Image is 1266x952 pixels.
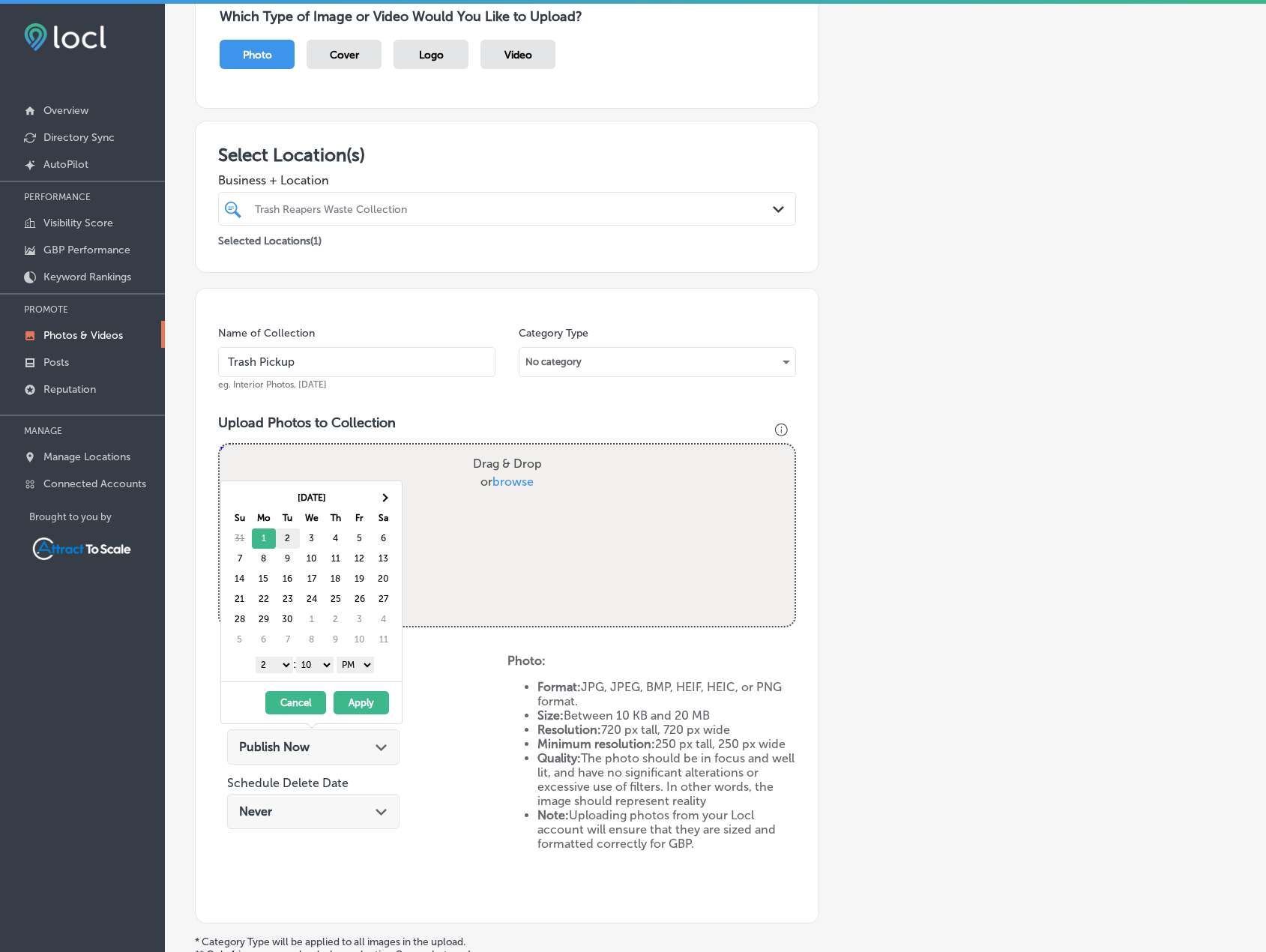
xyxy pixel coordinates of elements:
td: 10 [300,549,324,569]
td: 19 [348,569,372,589]
p: Reputation [43,383,96,396]
span: browse [492,475,534,489]
td: 31 [228,528,252,549]
div: No category [519,350,795,374]
strong: Size: [537,708,564,723]
td: 11 [324,549,348,569]
p: Manage Locations [43,451,130,463]
td: 24 [300,589,324,609]
label: Schedule Delete Date [227,776,349,790]
th: Th [324,508,348,528]
input: Title [218,347,495,377]
strong: Photo: [507,654,546,668]
li: Uploading photos from your Locl account will ensure that they are sized and formatted correctly f... [537,808,797,851]
li: 720 px tall, 720 px wide [537,723,797,737]
td: 15 [252,569,276,589]
p: Posts [43,356,69,369]
td: 28 [228,609,252,630]
th: Mo [252,508,276,528]
span: eg. Interior Photos, [DATE] [218,379,327,390]
p: AutoPilot [43,158,88,171]
p: Brought to you by [29,511,165,522]
td: 2 [324,609,348,630]
td: 9 [276,549,300,569]
td: 6 [372,528,396,549]
td: 7 [228,549,252,569]
td: 3 [348,609,372,630]
div: Trash Reapers Waste Collection [255,202,774,215]
label: Category Type [519,327,588,340]
td: 12 [348,549,372,569]
label: Drag & Drop or [467,449,548,497]
p: Photos & Videos [43,329,123,342]
li: 250 px tall, 250 px wide [537,737,797,751]
td: 30 [276,609,300,630]
img: fda3e92497d09a02dc62c9cd864e3231.png [24,23,106,51]
td: 22 [252,589,276,609]
td: 8 [300,630,324,650]
strong: Format: [537,680,581,694]
td: 5 [228,630,252,650]
td: 3 [300,528,324,549]
li: Between 10 KB and 20 MB [537,708,797,723]
th: Fr [348,508,372,528]
h3: Which Type of Image or Video Would You Like to Upload? [220,8,795,25]
img: Attract To Scale [29,534,134,563]
h3: Select Location(s) [218,144,796,166]
p: Selected Locations ( 1 ) [218,229,322,247]
td: 29 [252,609,276,630]
td: 6 [252,630,276,650]
th: Sa [372,508,396,528]
td: 25 [324,589,348,609]
td: 14 [228,569,252,589]
td: 1 [300,609,324,630]
strong: Resolution: [537,723,601,737]
span: Video [504,49,532,61]
td: 26 [348,589,372,609]
div: : [227,653,402,675]
p: Overview [43,104,88,117]
span: Publish Now [239,740,310,754]
td: 18 [324,569,348,589]
td: 23 [276,589,300,609]
td: 8 [252,549,276,569]
td: 1 [252,528,276,549]
span: Cover [330,49,359,61]
td: 4 [372,609,396,630]
li: JPG, JPEG, BMP, HEIF, HEIC, or PNG format. [537,680,797,708]
td: 4 [324,528,348,549]
p: GBP Performance [43,244,130,256]
span: Logo [419,49,444,61]
span: Never [239,804,272,819]
th: We [300,508,324,528]
th: Su [228,508,252,528]
td: 27 [372,589,396,609]
strong: Note: [537,808,569,822]
p: Directory Sync [43,131,115,144]
strong: Quality: [537,751,581,765]
label: Name of Collection [218,327,315,340]
span: Photo [243,49,272,61]
button: Apply [334,691,389,714]
td: 9 [324,630,348,650]
td: 20 [372,569,396,589]
strong: Minimum resolution: [537,737,655,751]
td: 7 [276,630,300,650]
td: 5 [348,528,372,549]
button: Cancel [265,691,326,714]
th: [DATE] [252,488,372,508]
td: 10 [348,630,372,650]
h3: Upload Photos to Collection [218,415,796,431]
p: Keyword Rankings [43,271,131,283]
td: 16 [276,569,300,589]
td: 11 [372,630,396,650]
td: 17 [300,569,324,589]
th: Tu [276,508,300,528]
p: Visibility Score [43,217,113,229]
td: 2 [276,528,300,549]
td: 13 [372,549,396,569]
li: The photo should be in focus and well lit, and have no significant alterations or excessive use o... [537,751,797,808]
span: Business + Location [218,173,796,187]
td: 21 [228,589,252,609]
p: Connected Accounts [43,477,146,490]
